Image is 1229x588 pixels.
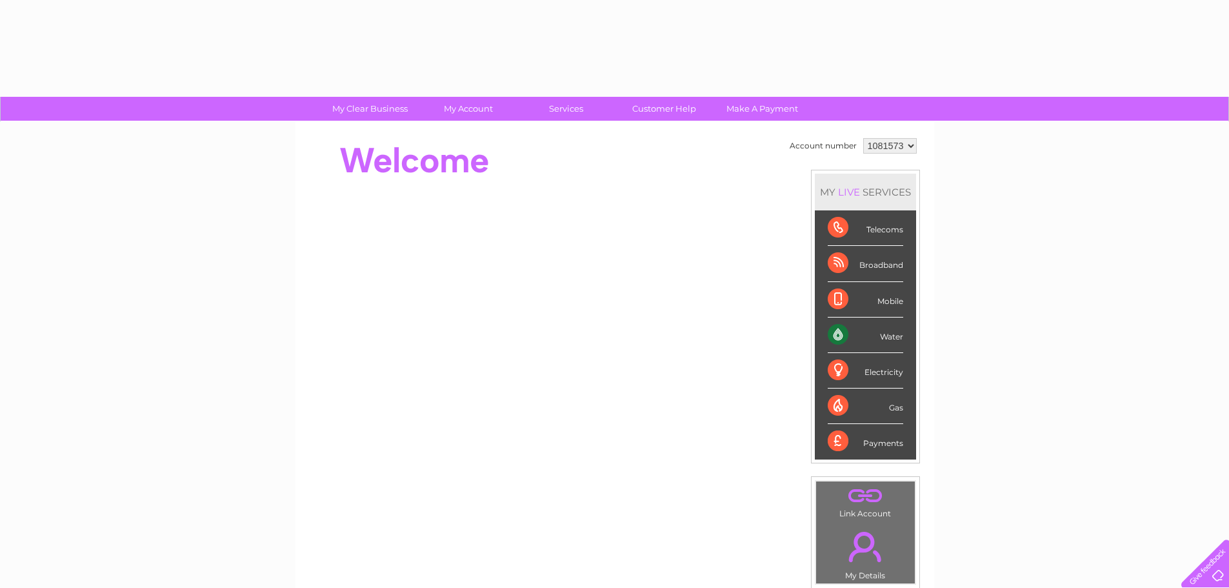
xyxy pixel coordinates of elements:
[611,97,717,121] a: Customer Help
[835,186,863,198] div: LIVE
[828,282,903,318] div: Mobile
[828,210,903,246] div: Telecoms
[819,485,912,507] a: .
[815,481,915,522] td: Link Account
[828,246,903,281] div: Broadband
[317,97,423,121] a: My Clear Business
[828,389,903,424] div: Gas
[828,424,903,459] div: Payments
[786,135,860,157] td: Account number
[815,521,915,584] td: My Details
[415,97,521,121] a: My Account
[513,97,619,121] a: Services
[828,353,903,389] div: Electricity
[819,524,912,569] a: .
[709,97,815,121] a: Make A Payment
[815,174,916,210] div: MY SERVICES
[828,318,903,353] div: Water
